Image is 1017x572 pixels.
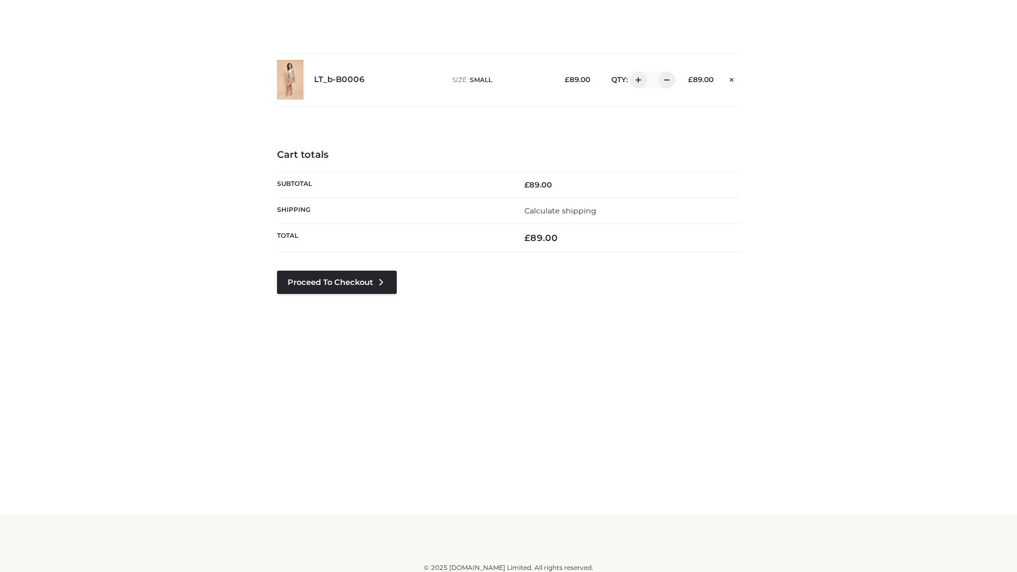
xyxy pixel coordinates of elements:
a: LT_b-B0006 [314,75,365,85]
th: Shipping [277,198,508,224]
h4: Cart totals [277,149,740,161]
a: Calculate shipping [524,206,596,216]
div: QTY: [601,71,672,88]
a: Remove this item [724,71,740,85]
a: Proceed to Checkout [277,271,397,294]
span: SMALL [470,76,492,84]
bdi: 89.00 [524,233,558,243]
span: £ [524,180,529,190]
bdi: 89.00 [565,75,590,84]
th: Subtotal [277,172,508,198]
img: LT_b-B0006 - SMALL [277,60,304,100]
span: £ [565,75,569,84]
span: £ [524,233,530,243]
bdi: 89.00 [688,75,713,84]
bdi: 89.00 [524,180,552,190]
th: Total [277,224,508,252]
span: £ [688,75,693,84]
p: size : [452,75,548,85]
